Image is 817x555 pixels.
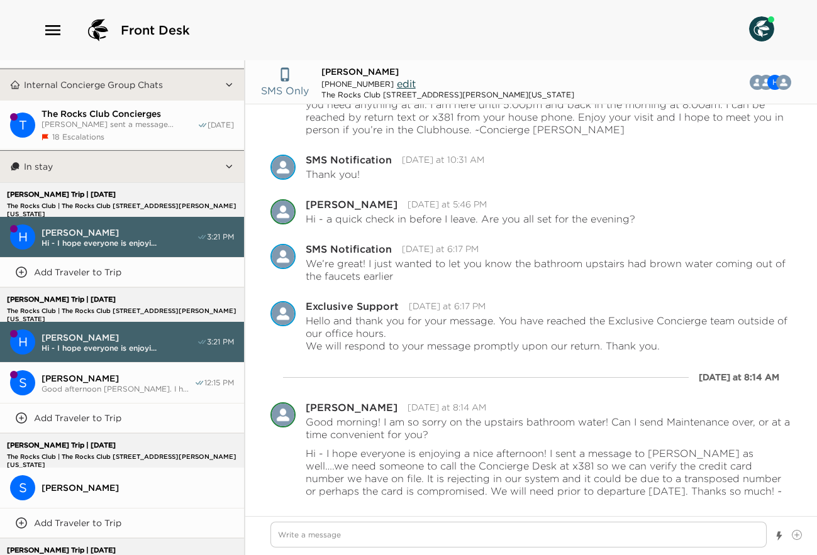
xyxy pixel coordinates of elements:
[776,75,791,90] div: The Rocks Club Concierge Team
[42,238,197,248] span: Hi - I hope everyone is enjoyi...
[42,227,197,238] span: [PERSON_NAME]
[83,15,113,45] img: logo
[10,370,35,395] div: Stephen Byrne
[10,113,35,138] div: T
[42,108,197,119] span: The Rocks Club Concierges
[306,257,792,282] p: We’re great! I just wanted to let you know the bathroom upstairs had brown water coming out of th...
[321,66,399,77] span: [PERSON_NAME]
[34,517,121,529] p: Add Traveler to Trip
[42,332,197,343] span: [PERSON_NAME]
[776,75,791,90] img: T
[24,79,163,91] p: Internal Concierge Group Chats
[402,243,479,255] time: 2025-08-31T01:17:33.473Z
[10,475,35,500] div: Steve Blanco
[306,447,792,510] p: Hi - I hope everyone is enjoying a nice afternoon! I sent a message to [PERSON_NAME] as well….we ...
[10,329,35,354] div: Hannah Holloway
[261,83,309,98] p: SMS Only
[270,244,296,269] img: S
[699,371,779,383] div: [DATE] at 8:14 AM
[4,202,275,210] p: The Rocks Club | The Rocks Club [STREET_ADDRESS][PERSON_NAME][US_STATE]
[270,155,296,180] img: S
[42,119,197,129] span: [PERSON_NAME] sent a message...
[4,546,275,554] p: [PERSON_NAME] Trip | [DATE]
[42,482,234,493] span: [PERSON_NAME]
[306,155,392,165] div: SMS Notification
[409,300,486,312] time: 2025-08-31T01:17:38.650Z
[207,337,234,347] span: 3:21 PM
[207,232,234,242] span: 3:21 PM
[270,199,296,224] img: L
[408,402,486,413] time: 2025-08-31T15:14:31.951Z
[10,475,35,500] div: S
[52,132,104,141] span: 18 Escalations
[34,412,121,424] p: Add Traveler to Trip
[204,378,234,388] span: 12:15 PM
[270,155,296,180] div: SMS Notification
[10,370,35,395] div: S
[10,329,35,354] div: H
[744,70,801,95] button: THCL
[208,120,234,130] span: [DATE]
[10,113,35,138] div: The Rocks Club
[270,199,296,224] div: Laura Wallace
[306,168,360,180] p: Thank you!
[4,307,275,315] p: The Rocks Club | The Rocks Club [STREET_ADDRESS][PERSON_NAME][US_STATE]
[306,85,792,136] p: Good morning! A quick note to let you know I am back in the office and here to assist you should ...
[321,90,574,99] div: The Rocks Club [STREET_ADDRESS][PERSON_NAME][US_STATE]
[306,301,399,311] div: Exclusive Support
[4,295,275,304] p: [PERSON_NAME] Trip | [DATE]
[321,79,394,89] span: [PHONE_NUMBER]
[306,212,635,225] p: Hi - a quick check in before I leave. Are you all set for the evening?
[306,415,792,441] p: Good morning! I am so sorry on the upstairs bathroom water! Can I send Maintenance over, or at a ...
[270,301,296,326] img: E
[270,522,767,547] textarea: Write a message
[306,402,397,412] div: [PERSON_NAME]
[20,69,225,101] button: Internal Concierge Group Chats
[10,224,35,250] div: H
[4,190,275,199] p: [PERSON_NAME] Trip | [DATE]
[10,224,35,250] div: Hannah Holloway
[270,402,296,427] img: L
[121,21,190,39] span: Front Desk
[306,339,792,352] p: We will respond to your message promptly upon our return. Thank you.
[42,343,197,353] span: Hi - I hope everyone is enjoyi...
[270,244,296,269] div: SMS Notification
[34,267,121,278] p: Add Traveler to Trip
[24,161,53,172] p: In stay
[270,301,296,326] div: Exclusive Support
[775,525,784,547] button: Show templates
[42,384,194,393] span: Good afternoon [PERSON_NAME]. I h...
[4,453,275,461] p: The Rocks Club | The Rocks Club [STREET_ADDRESS][PERSON_NAME][US_STATE]
[408,199,487,210] time: 2025-08-31T00:46:54.552Z
[306,244,392,254] div: SMS Notification
[306,199,397,209] div: [PERSON_NAME]
[402,154,484,165] time: 2025-08-30T17:31:37.221Z
[20,151,225,182] button: In stay
[42,373,194,384] span: [PERSON_NAME]
[749,16,774,41] img: User
[397,77,416,90] span: edit
[270,402,296,427] div: Laura Wallace
[306,314,792,339] p: Hello and thank you for your message. You have reached the Exclusive Concierge team outside of ou...
[4,441,275,449] p: [PERSON_NAME] Trip | [DATE]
